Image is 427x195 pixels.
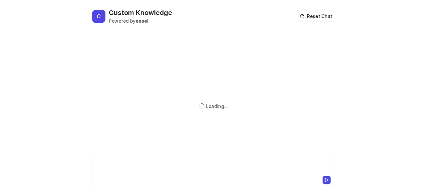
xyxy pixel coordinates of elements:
[135,18,148,24] b: eesel
[298,11,335,21] button: Reset Chat
[206,103,228,110] div: Loading...
[92,10,105,23] span: C
[109,8,172,17] h2: Custom Knowledge
[109,17,172,24] div: Powered by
